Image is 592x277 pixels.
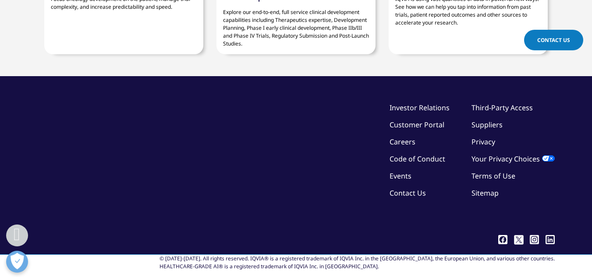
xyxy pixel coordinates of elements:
[471,103,533,112] a: Third-Party Access
[390,120,444,130] a: Customer Portal
[390,154,445,164] a: Code of Conduct
[223,2,369,48] p: Explore our end-to-end, full service clinical development capabilities including Therapeutics exp...
[390,188,426,198] a: Contact Us
[471,137,495,147] a: Privacy
[160,255,555,270] div: © [DATE]-[DATE]. All rights reserved. IQVIA® is a registered trademark of IQVIA Inc. in the [GEOG...
[471,154,555,164] a: Your Privacy Choices
[471,120,503,130] a: Suppliers
[390,171,411,181] a: Events
[537,36,570,44] span: Contact Us
[524,30,583,50] a: Contact Us
[390,137,415,147] a: Careers
[471,171,515,181] a: Terms of Use
[6,251,28,273] button: Open Preferences
[471,188,499,198] a: Sitemap
[390,103,450,112] a: Investor Relations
